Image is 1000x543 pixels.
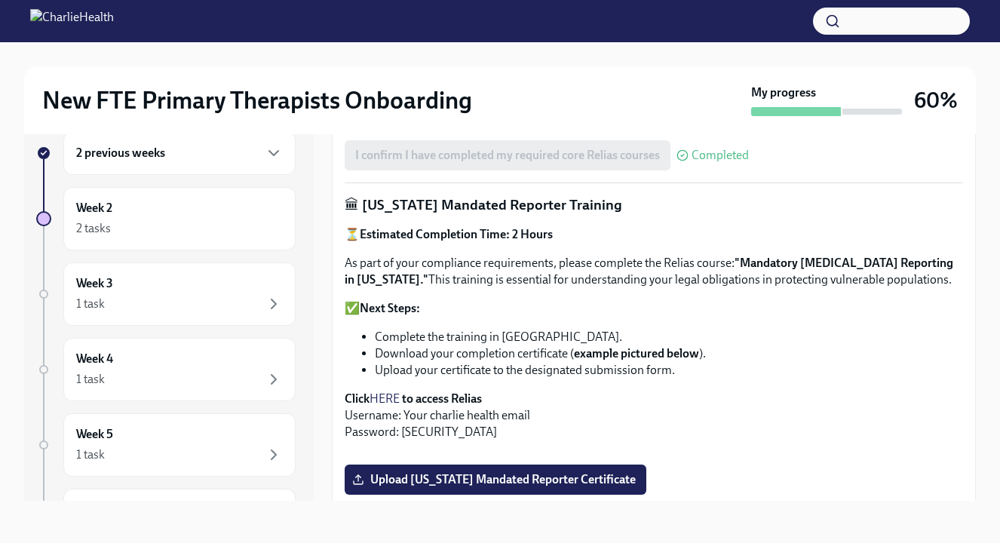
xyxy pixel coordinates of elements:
[36,413,296,477] a: Week 51 task
[345,391,963,440] p: Username: Your charlie health email Password: [SECURITY_DATA]
[375,329,963,345] li: Complete the training in [GEOGRAPHIC_DATA].
[76,351,113,367] h6: Week 4
[375,345,963,362] li: Download your completion certificate ( ).
[345,226,963,243] p: ⏳
[63,131,296,175] div: 2 previous weeks
[360,227,553,241] strong: Estimated Completion Time: 2 Hours
[370,391,400,406] a: HERE
[692,149,749,161] span: Completed
[345,300,963,317] p: ✅
[36,262,296,326] a: Week 31 task
[360,301,420,315] strong: Next Steps:
[30,9,114,33] img: CharlieHealth
[914,87,958,114] h3: 60%
[76,371,105,388] div: 1 task
[402,391,482,406] strong: to access Relias
[76,296,105,312] div: 1 task
[36,338,296,401] a: Week 41 task
[574,346,699,360] strong: example pictured below
[42,85,472,115] h2: New FTE Primary Therapists Onboarding
[76,446,105,463] div: 1 task
[345,391,370,406] strong: Click
[76,220,111,237] div: 2 tasks
[76,426,113,443] h6: Week 5
[345,195,963,215] p: 🏛 [US_STATE] Mandated Reporter Training
[355,472,636,487] span: Upload [US_STATE] Mandated Reporter Certificate
[345,465,646,495] label: Upload [US_STATE] Mandated Reporter Certificate
[345,255,963,288] p: As part of your compliance requirements, please complete the Relias course: This training is esse...
[36,187,296,250] a: Week 22 tasks
[76,200,112,216] h6: Week 2
[375,362,963,379] li: Upload your certificate to the designated submission form.
[76,145,165,161] h6: 2 previous weeks
[751,84,816,101] strong: My progress
[76,275,113,292] h6: Week 3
